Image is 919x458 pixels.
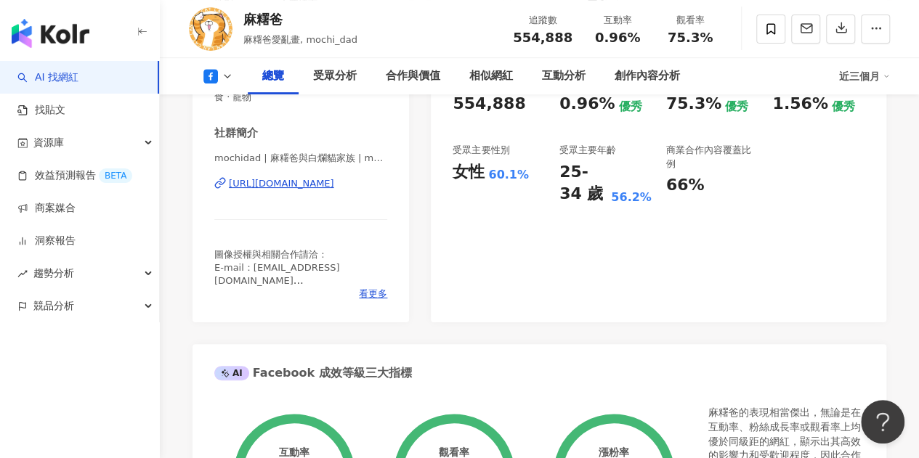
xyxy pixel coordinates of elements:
[453,93,525,115] div: 554,888
[33,257,74,290] span: 趨勢分析
[189,7,232,51] img: KOL Avatar
[12,19,89,48] img: logo
[599,446,629,458] div: 漲粉率
[559,93,615,115] div: 0.96%
[313,68,357,85] div: 受眾分析
[488,167,529,183] div: 60.1%
[214,249,339,313] span: 圖像授權與相關合作請洽 : E-mail：[EMAIL_ADDRESS][DOMAIN_NAME] 法律顧問：双榜法律事務所
[453,161,485,184] div: 女性
[386,68,440,85] div: 合作與價值
[243,10,357,28] div: 麻糬爸
[666,174,705,197] div: 66%
[33,290,74,322] span: 競品分析
[666,93,721,115] div: 75.3%
[214,177,387,190] a: [URL][DOMAIN_NAME]
[214,126,258,141] div: 社群簡介
[513,13,572,28] div: 追蹤數
[559,144,616,157] div: 受眾主要年齡
[17,168,132,183] a: 效益預測報告BETA
[559,161,607,206] div: 25-34 歲
[17,103,65,118] a: 找貼文
[595,30,640,45] span: 0.96%
[214,152,387,165] span: mochidad | 麻糬爸與白爛貓家族 | mochidad
[453,144,509,157] div: 受眾主要性別
[243,34,357,45] span: 麻糬爸愛亂畫, mochi_dad
[17,70,78,85] a: searchAI 找網紅
[663,13,718,28] div: 觀看率
[542,68,586,85] div: 互動分析
[832,99,855,115] div: 優秀
[469,68,513,85] div: 相似網紅
[439,446,469,458] div: 觀看率
[611,189,652,205] div: 56.2%
[772,93,827,115] div: 1.56%
[214,366,249,380] div: AI
[17,201,76,216] a: 商案媒合
[861,400,904,443] iframe: Help Scout Beacon - Open
[17,234,76,248] a: 洞察報告
[17,269,28,279] span: rise
[618,99,641,115] div: 優秀
[214,365,412,381] div: Facebook 成效等級三大指標
[359,287,387,300] span: 看更多
[725,99,748,115] div: 優秀
[668,30,713,45] span: 75.3%
[279,446,309,458] div: 互動率
[615,68,680,85] div: 創作內容分析
[513,30,572,45] span: 554,888
[839,65,890,88] div: 近三個月
[666,144,758,170] div: 商業合作內容覆蓋比例
[229,177,334,190] div: [URL][DOMAIN_NAME]
[262,68,284,85] div: 總覽
[33,126,64,159] span: 資源庫
[590,13,645,28] div: 互動率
